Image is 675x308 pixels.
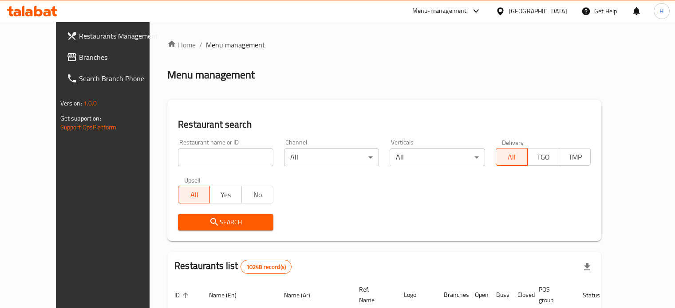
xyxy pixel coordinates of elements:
[209,290,248,300] span: Name (En)
[60,113,101,124] span: Get support on:
[539,284,565,305] span: POS group
[59,25,169,47] a: Restaurants Management
[509,6,567,16] div: [GEOGRAPHIC_DATA]
[527,148,559,166] button: TGO
[245,188,270,201] span: No
[199,39,202,50] li: /
[178,214,273,230] button: Search
[213,188,238,201] span: Yes
[184,177,201,183] label: Upsell
[60,121,117,133] a: Support.OpsPlatform
[576,256,598,277] div: Export file
[583,290,612,300] span: Status
[182,188,206,201] span: All
[178,118,591,131] h2: Restaurant search
[59,47,169,68] a: Branches
[563,151,587,164] span: TMP
[502,139,524,145] label: Delivery
[412,6,467,16] div: Menu-management
[659,6,663,16] span: H
[284,148,379,166] div: All
[79,31,162,41] span: Restaurants Management
[167,68,255,82] h2: Menu management
[174,290,191,300] span: ID
[79,52,162,62] span: Branches
[500,151,524,164] span: All
[209,186,241,203] button: Yes
[185,217,266,228] span: Search
[174,259,292,274] h2: Restaurants list
[241,263,291,271] span: 10248 record(s)
[178,186,210,203] button: All
[241,186,273,203] button: No
[60,97,82,109] span: Version:
[167,39,196,50] a: Home
[390,148,485,166] div: All
[79,73,162,84] span: Search Branch Phone
[83,97,97,109] span: 1.0.0
[359,284,386,305] span: Ref. Name
[241,260,292,274] div: Total records count
[206,39,265,50] span: Menu management
[496,148,528,166] button: All
[531,151,556,164] span: TGO
[167,39,601,50] nav: breadcrumb
[59,68,169,89] a: Search Branch Phone
[178,148,273,166] input: Search for restaurant name or ID..
[284,290,322,300] span: Name (Ar)
[559,148,591,166] button: TMP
